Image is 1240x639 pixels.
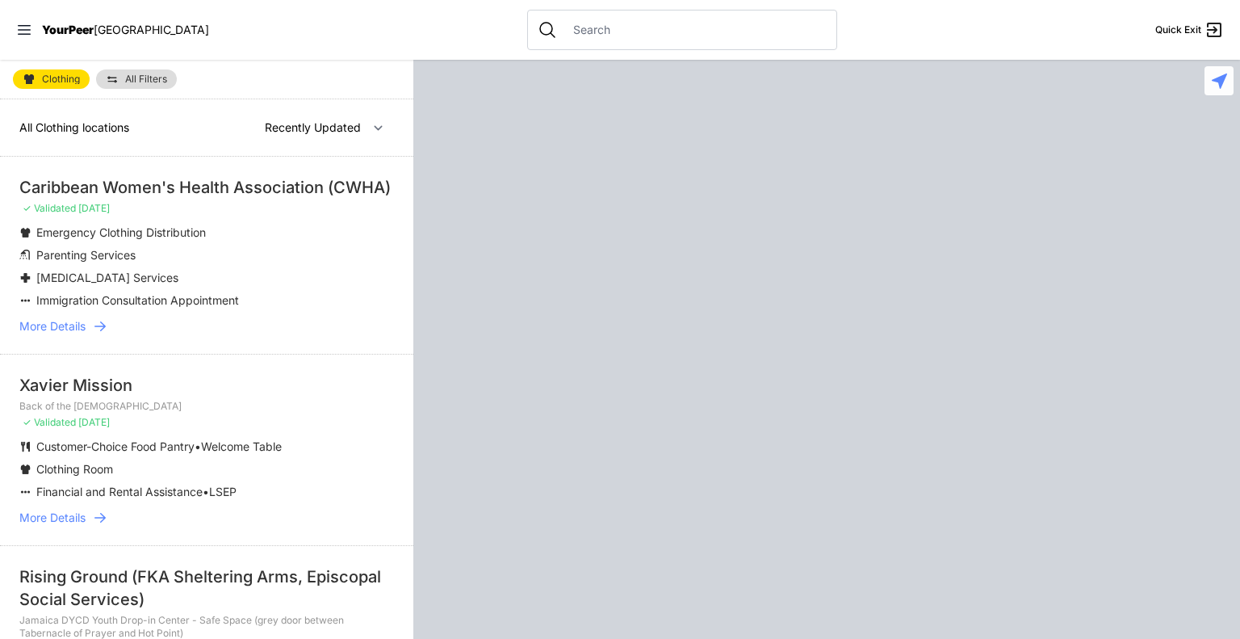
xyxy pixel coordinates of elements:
span: Clothing [42,74,80,84]
div: Rising Ground (FKA Sheltering Arms, Episcopal Social Services) [19,565,394,611]
span: YourPeer [42,23,94,36]
span: • [195,439,201,453]
span: Customer-Choice Food Pantry [36,439,195,453]
p: Back of the [DEMOGRAPHIC_DATA] [19,400,394,413]
span: Parenting Services [36,248,136,262]
span: [MEDICAL_DATA] Services [36,271,178,284]
span: • [203,485,209,498]
span: [DATE] [78,202,110,214]
span: [GEOGRAPHIC_DATA] [94,23,209,36]
span: Welcome Table [201,439,282,453]
span: All Filters [125,74,167,84]
span: Quick Exit [1155,23,1201,36]
a: Quick Exit [1155,20,1224,40]
a: More Details [19,510,394,526]
span: More Details [19,510,86,526]
span: ✓ Validated [23,202,76,214]
div: Caribbean Women's Health Association (CWHA) [19,176,394,199]
span: [DATE] [78,416,110,428]
a: YourPeer[GEOGRAPHIC_DATA] [42,25,209,35]
span: ✓ Validated [23,416,76,428]
div: Xavier Mission [19,374,394,397]
a: All Filters [96,69,177,89]
span: Emergency Clothing Distribution [36,225,206,239]
input: Search [563,22,827,38]
a: More Details [19,318,394,334]
span: LSEP [209,485,237,498]
span: Financial and Rental Assistance [36,485,203,498]
a: Clothing [13,69,90,89]
span: Immigration Consultation Appointment [36,293,239,307]
span: More Details [19,318,86,334]
span: Clothing Room [36,462,113,476]
span: All Clothing locations [19,120,129,134]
